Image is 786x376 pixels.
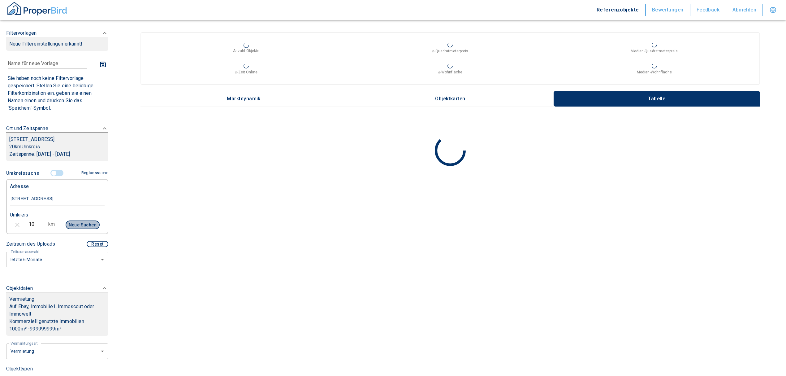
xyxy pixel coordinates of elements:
p: ⌀-Wohnfläche [438,69,462,75]
p: Marktdynamik [227,96,261,102]
p: Objekttypen [6,365,108,373]
button: Umkreissuche [6,167,42,179]
p: Filtervorlagen [6,29,37,37]
div: letzte 6 Monate [6,343,108,359]
button: Referenzobjekte [590,4,646,16]
p: 1000 m² - 999999999 m² [9,325,105,333]
div: FiltervorlagenNeue Filtereinstellungen erkannt! [6,57,108,114]
button: Reset [87,241,108,247]
p: Ort und Zeitspanne [6,125,48,132]
p: Anzahl Objekte [233,48,260,54]
p: Sie haben noch keine Filtervorlage gespeichert. Stellen Sie eine beliebige Filterkombination ein,... [8,75,107,112]
div: FiltervorlagenNeue Filtereinstellungen erkannt! [6,167,108,267]
img: ProperBird Logo and Home Button [6,1,68,16]
div: wrapped label tabs example [140,91,760,107]
p: [STREET_ADDRESS] [9,136,105,143]
p: Objektdaten [6,285,33,292]
div: FiltervorlagenNeue Filtereinstellungen erkannt! [6,23,108,57]
p: 20 km Umkreis [9,143,105,151]
button: ProperBird Logo and Home Button [6,1,68,19]
p: ⌀-Zeit Online [235,69,257,75]
p: Median-Wohnfläche [637,69,672,75]
p: Vermietung [9,295,35,303]
p: Zeitraum des Uploads [6,240,55,248]
input: Adresse ändern [10,192,105,206]
p: Median-Quadratmeterpreis [631,48,678,54]
p: Auf Ebay, Immobilie1, Immoscout oder Immowelt [9,303,105,318]
p: Umkreis [10,211,28,219]
p: Kommerziell genutzte Immobilien [9,318,105,325]
div: Ort und Zeitspanne[STREET_ADDRESS]20kmUmkreisZeitspanne: [DATE] - [DATE] [6,119,108,167]
div: ObjektdatenVermietungAuf Ebay, Immobilie1, Immoscout oder ImmoweltKommerziell genutzte Immobilien... [6,278,108,342]
div: letzte 6 Monate [6,251,108,268]
p: ⌀-Quadratmeterpreis [432,48,468,54]
button: Neue Suchen [66,221,100,229]
button: Abmelden [726,4,763,16]
button: Regionssuche [79,168,108,178]
button: Feedback [690,4,727,16]
p: km [48,221,55,228]
p: Adresse [10,183,29,190]
p: Neue Filtereinstellungen erkannt! [9,40,105,48]
button: Bewertungen [646,4,690,16]
p: Objektkarten [435,96,466,102]
p: Zeitspanne: [DATE] - [DATE] [9,151,105,158]
p: Tabelle [641,96,672,102]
